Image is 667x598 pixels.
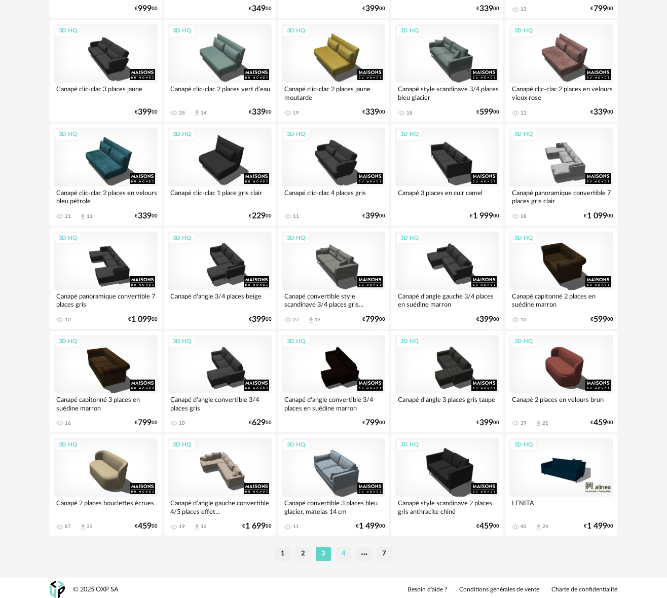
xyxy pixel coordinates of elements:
li: 4 [336,547,351,561]
div: 12 [521,110,527,116]
a: 3D HQ Canapé clic-clac 2 places en velours bleu pétrole 21 Download icon 11 €33900 [50,124,162,225]
li: 3 [316,547,331,561]
a: 3D HQ Canapé panoramique convertible 7 places gris 10 €1 09900 [50,228,162,329]
div: Canapé capitonné 3 places en suédine marron [54,393,158,414]
div: LENITA [509,497,613,517]
div: Canapé clic-clac 2 places vert d'eau [168,83,272,103]
div: 3D HQ [510,128,537,141]
div: € 00 [135,109,158,116]
div: © 2025 OXP SA [73,585,119,594]
div: 11 [293,213,299,219]
span: 399 [138,109,152,116]
div: € 00 [590,316,613,323]
div: 3D HQ [396,335,423,348]
span: 799 [365,316,379,323]
span: 1 099 [131,316,152,323]
div: 13 [315,317,321,323]
a: 3D HQ Canapé convertible style scandinave 3/4 places gris... 27 Download icon 13 €79900 [278,228,390,329]
a: 3D HQ Canapé d'angle 3 places gris taupe €39900 [391,331,503,432]
div: Canapé 2 places bouclettes écrues [54,497,158,517]
div: 3D HQ [168,439,196,452]
div: 13 [201,524,207,530]
div: € 00 [135,6,158,12]
div: 3D HQ [282,232,310,245]
span: 399 [365,213,379,219]
div: € 00 [356,523,385,530]
div: 3D HQ [54,25,82,38]
div: € 00 [476,420,499,426]
div: € 00 [584,523,613,530]
div: 3D HQ [54,128,82,141]
span: 1 699 [245,523,266,530]
span: 399 [479,420,493,426]
span: Download icon [79,523,87,531]
a: 3D HQ Canapé 2 places bouclettes écrues 87 Download icon 33 €45900 [50,434,162,536]
div: 10 [179,420,185,426]
div: 10 [65,317,71,323]
div: 3D HQ [510,232,537,245]
div: Canapé capitonné 2 places en suédine marron [509,290,613,310]
a: 3D HQ Canapé d'angle gauche 3/4 places en suédine marron €39900 [391,228,503,329]
span: 799 [594,6,607,12]
div: 3D HQ [54,335,82,348]
div: 28 [179,110,185,116]
div: € 00 [249,6,272,12]
div: Canapé clic-clac 4 places gris [282,186,386,207]
div: € 00 [476,316,499,323]
div: 3D HQ [168,128,196,141]
span: 999 [138,6,152,12]
div: 87 [65,524,71,530]
span: 399 [479,316,493,323]
div: 14 [201,110,207,116]
span: 459 [138,523,152,530]
div: 3D HQ [168,335,196,348]
a: 3D HQ Canapé clic-clac 2 places vert d'eau 28 Download icon 14 €33900 [164,20,276,122]
div: € 00 [476,109,499,116]
span: 459 [479,523,493,530]
a: 3D HQ Canapé panoramique convertible 7 places gris clair 18 €1 09900 [505,124,617,225]
div: 3D HQ [168,25,196,38]
span: 1 499 [587,523,607,530]
div: Canapé 3 places en cuir camel [395,186,499,207]
a: 3D HQ Canapé clic-clac 1 place gris clair €22900 [164,124,276,225]
a: 3D HQ Canapé capitonné 2 places en suédine marron 10 €59900 [505,228,617,329]
div: 3D HQ [54,232,82,245]
span: 799 [138,420,152,426]
div: Canapé convertible 3 places bleu glacier, matelas 14 cm [282,497,386,517]
a: 3D HQ Canapé clic-clac 2 places jaune moutarde 19 €33900 [278,20,390,122]
a: 3D HQ Canapé d'angle convertible 3/4 places en suédine marron €79900 [278,331,390,432]
div: Canapé d'angle convertible 3/4 places gris [168,393,272,414]
div: € 00 [242,523,272,530]
div: 19 [179,524,185,530]
span: 339 [252,109,266,116]
div: 3D HQ [396,232,423,245]
div: 19 [293,110,299,116]
div: € 00 [135,213,158,219]
div: Canapé d'angle 3/4 places beige [168,290,272,310]
div: € 00 [470,213,499,219]
div: 39 [521,420,527,426]
div: 24 [542,524,548,530]
div: 3D HQ [54,439,82,452]
a: Conditions générales de vente [459,586,539,594]
div: € 00 [362,109,385,116]
a: 3D HQ Canapé convertible 3 places bleu glacier, matelas 14 cm 11 €1 49900 [278,434,390,536]
div: 33 [87,524,93,530]
div: Canapé clic-clac 2 places en velours vieux rose [509,83,613,103]
li: 2 [295,547,311,561]
div: € 00 [362,213,385,219]
div: 16 [65,420,71,426]
span: 229 [252,213,266,219]
div: 40 [521,524,527,530]
div: € 00 [476,6,499,12]
span: 459 [594,420,607,426]
div: € 00 [249,109,272,116]
a: Besoin d'aide ? [407,586,447,594]
div: Canapé style scandinave 3/4 places bleu glacier [395,83,499,103]
span: 399 [365,6,379,12]
div: 18 [521,213,527,219]
span: 349 [252,6,266,12]
div: 21 [65,213,71,219]
a: 3D HQ Canapé clic-clac 2 places en velours vieux rose 12 €33900 [505,20,617,122]
span: 1 999 [473,213,493,219]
